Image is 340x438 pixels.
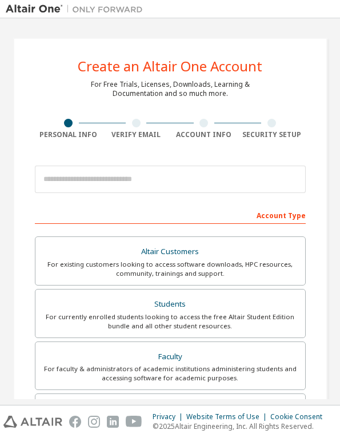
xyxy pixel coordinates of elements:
[42,244,298,260] div: Altair Customers
[42,349,298,365] div: Faculty
[170,130,238,139] div: Account Info
[153,412,186,421] div: Privacy
[153,421,329,431] p: © 2025 Altair Engineering, Inc. All Rights Reserved.
[42,364,298,383] div: For faculty & administrators of academic institutions administering students and accessing softwa...
[238,130,306,139] div: Security Setup
[186,412,270,421] div: Website Terms of Use
[35,130,103,139] div: Personal Info
[107,416,119,428] img: linkedin.svg
[91,80,250,98] div: For Free Trials, Licenses, Downloads, Learning & Documentation and so much more.
[6,3,149,15] img: Altair One
[78,59,262,73] div: Create an Altair One Account
[42,296,298,312] div: Students
[126,416,142,428] img: youtube.svg
[102,130,170,139] div: Verify Email
[42,312,298,331] div: For currently enrolled students looking to access the free Altair Student Edition bundle and all ...
[42,260,298,278] div: For existing customers looking to access software downloads, HPC resources, community, trainings ...
[3,416,62,428] img: altair_logo.svg
[88,416,100,428] img: instagram.svg
[35,206,306,224] div: Account Type
[69,416,81,428] img: facebook.svg
[270,412,329,421] div: Cookie Consent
